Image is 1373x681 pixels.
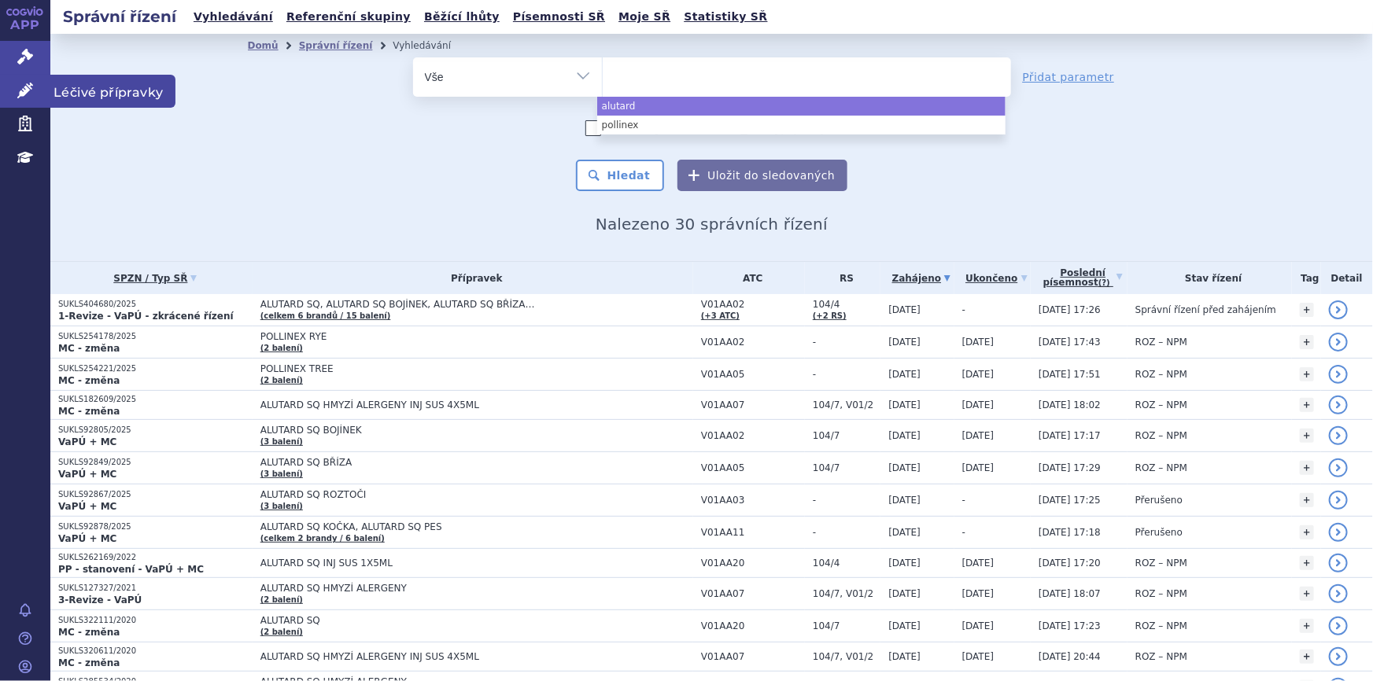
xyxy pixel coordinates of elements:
span: V01AA20 [701,620,805,631]
span: V01AA07 [701,399,805,410]
span: [DATE] [888,337,921,348]
a: + [1300,303,1314,317]
span: ALUTARD SQ HMYZÍ ALERGENY INJ SUS 4X5ML [260,651,654,662]
span: [DATE] 17:29 [1039,462,1101,473]
p: SUKLS262169/2022 [58,552,253,563]
span: [DATE] [888,527,921,538]
a: Zahájeno [888,267,954,289]
a: (2 balení) [260,344,303,352]
th: RS [805,262,880,294]
a: (+2 RS) [813,311,847,320]
span: [DATE] [888,620,921,631]
strong: 1-Revize - VaPÚ - zkrácené řízení [58,311,234,322]
p: SUKLS254221/2025 [58,363,253,374]
li: pollinex [597,116,1006,134]
a: + [1300,398,1314,412]
strong: VaPÚ + MC [58,469,116,480]
span: [DATE] [962,620,995,631]
a: + [1300,556,1314,570]
a: + [1300,619,1314,633]
span: [DATE] [962,369,995,380]
span: - [962,527,965,538]
span: - [813,369,880,380]
a: detail [1329,365,1348,384]
span: ALUTARD SQ, ALUTARD SQ BOJÍNEK, ALUTARD SQ BŘÍZA… [260,299,654,310]
span: POLLINEX TREE [260,363,654,374]
span: ALUTARD SQ KOČKA, ALUTARD SQ PES [260,521,654,532]
strong: MC - změna [58,343,120,354]
a: + [1300,650,1314,664]
span: Přerušeno [1135,495,1183,506]
span: - [813,527,880,538]
a: detail [1329,647,1348,666]
h2: Správní řízení [50,6,189,28]
span: - [813,495,880,506]
span: [DATE] 17:51 [1039,369,1101,380]
span: ALUTARD SQ INJ SUS 1X5ML [260,558,654,569]
span: Léčivé přípravky [50,75,175,108]
span: [DATE] [962,462,995,473]
p: SUKLS320611/2020 [58,646,253,657]
span: ALUTARD SQ HMYZÍ ALERGENY INJ SUS 4X5ML [260,399,654,410]
a: (+3 ATC) [701,311,740,320]
span: Přerušeno [1135,527,1183,538]
span: [DATE] 17:26 [1039,304,1101,315]
a: + [1300,367,1314,381]
th: Stav řízení [1128,262,1292,294]
a: Přidat parametr [1023,69,1115,85]
abbr: (?) [1098,278,1110,288]
a: (3 balení) [260,437,303,446]
span: [DATE] 17:17 [1039,430,1101,441]
strong: MC - změna [58,406,120,417]
strong: VaPÚ + MC [58,436,116,447]
span: [DATE] [962,337,995,348]
span: V01AA03 [701,495,805,506]
span: [DATE] [888,651,921,662]
li: alutard [597,97,1006,116]
a: + [1300,525,1314,539]
label: Zahrnout [DEMOGRAPHIC_DATA] přípravky [585,120,837,136]
span: [DATE] [888,558,921,569]
span: ROZ – NPM [1135,337,1187,348]
strong: 3-Revize - VaPÚ [58,594,142,606]
span: 104/4 [813,299,880,310]
span: 104/7, V01/2 [813,588,880,599]
a: detail [1329,554,1348,572]
span: ROZ – NPM [1135,430,1187,441]
span: [DATE] 17:20 [1039,558,1101,569]
span: [DATE] [888,588,921,599]
strong: VaPÚ + MC [58,533,116,544]
strong: MC - změna [58,375,120,386]
span: ALUTARD SQ BŘÍZA [260,457,654,468]
strong: MC - změna [58,657,120,668]
strong: PP - stanovení - VaPÚ + MC [58,564,204,575]
a: (3 balení) [260,469,303,478]
strong: MC - změna [58,627,120,638]
a: Běžící lhůty [419,6,504,28]
strong: VaPÚ + MC [58,501,116,512]
span: ALUTARD SQ HMYZÍ ALERGENY [260,583,654,594]
a: (3 balení) [260,502,303,510]
span: [DATE] [962,558,995,569]
a: Statistiky SŘ [679,6,772,28]
a: Domů [248,40,279,51]
span: 104/7 [813,430,880,441]
a: detail [1329,300,1348,319]
span: POLLINEX RYE [260,331,654,342]
span: [DATE] [888,304,921,315]
a: SPZN / Typ SŘ [58,267,253,289]
span: V01AA05 [701,369,805,380]
span: V01AA05 [701,462,805,473]
span: ROZ – NPM [1135,399,1187,410]
span: - [962,495,965,506]
span: 104/4 [813,558,880,569]
span: ROZ – NPM [1135,620,1187,631]
span: [DATE] [962,588,995,599]
button: Hledat [576,160,665,191]
span: [DATE] [888,462,921,473]
span: V01AA20 [701,558,805,569]
a: Moje SŘ [614,6,675,28]
span: [DATE] [888,430,921,441]
a: detail [1329,491,1348,510]
p: SUKLS322111/2020 [58,615,253,626]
